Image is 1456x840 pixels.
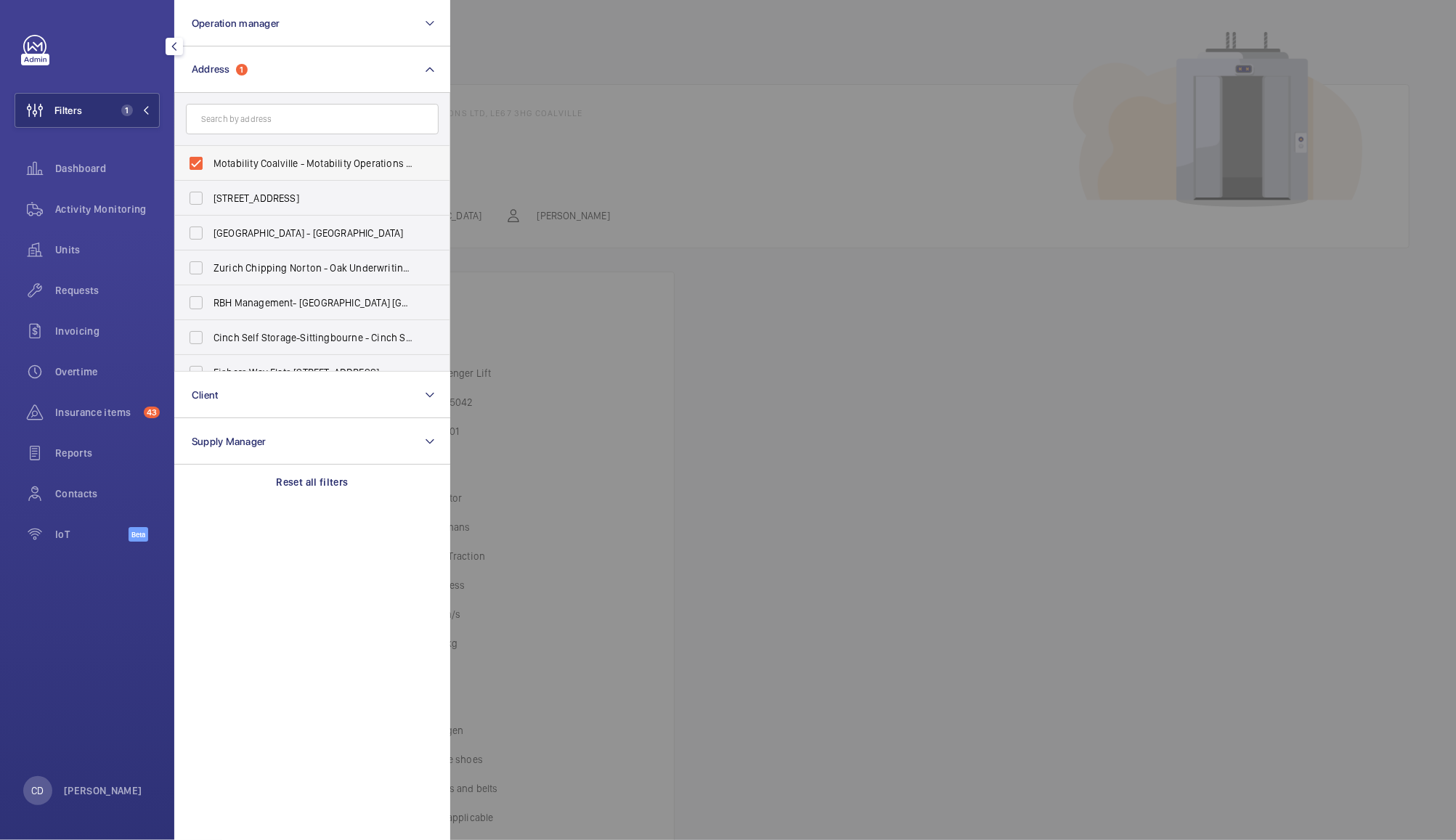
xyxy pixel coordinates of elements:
p: CD [31,783,44,798]
span: Overtime [55,364,160,379]
p: [PERSON_NAME] [64,783,142,798]
span: 43 [144,407,160,418]
span: 1 [121,105,133,116]
span: Beta [129,527,148,542]
span: Contacts [55,486,160,501]
span: Dashboard [55,161,160,176]
span: Reports [55,446,160,460]
span: Insurance items [55,405,138,420]
span: Units [55,242,160,257]
span: Activity Monitoring [55,202,160,216]
span: Filters [54,103,82,118]
span: Requests [55,283,160,298]
span: Invoicing [55,324,160,338]
span: IoT [55,527,129,542]
button: Filters1 [15,93,160,128]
